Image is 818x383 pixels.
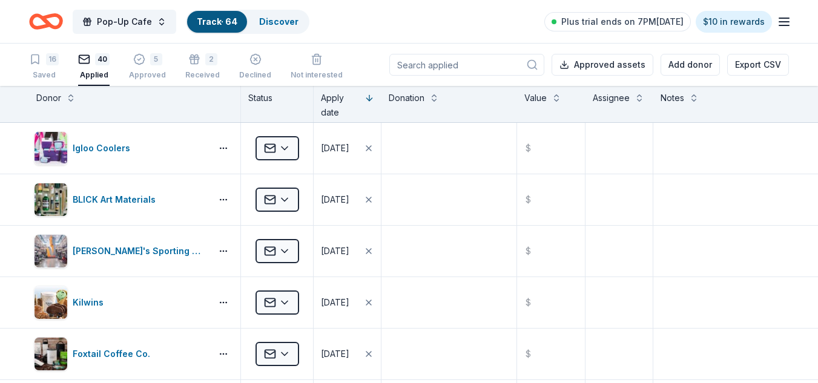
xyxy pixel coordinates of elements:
button: Export CSV [727,54,789,76]
button: [DATE] [314,329,381,379]
button: Not interested [291,48,343,86]
img: Image for Foxtail Coffee Co. [35,338,67,370]
a: Track· 64 [197,16,237,27]
button: [DATE] [314,277,381,328]
div: 2 [205,53,217,65]
button: Image for BLICK Art MaterialsBLICK Art Materials [34,183,206,217]
div: Assignee [593,91,630,105]
button: 5Approved [129,48,166,86]
div: 16 [46,53,59,65]
div: [DATE] [321,347,349,361]
div: Foxtail Coffee Co. [73,347,155,361]
button: [DATE] [314,226,381,277]
div: Donation [389,91,424,105]
button: 40Applied [78,48,110,86]
button: 16Saved [29,48,59,86]
button: Add donor [661,54,720,76]
button: Pop-Up Cafe [73,10,176,34]
button: Image for Igloo CoolersIgloo Coolers [34,131,206,165]
div: Kilwins [73,295,108,310]
div: [DATE] [321,141,349,155]
div: 40 [95,53,110,65]
div: 5 [150,53,162,65]
div: Received [185,70,220,80]
img: Image for Igloo Coolers [35,132,67,165]
div: Igloo Coolers [73,141,135,155]
div: Saved [29,70,59,80]
div: [PERSON_NAME]'s Sporting Goods [73,244,206,258]
span: Pop-Up Cafe [97,15,152,29]
div: Status [241,86,314,122]
input: Search applied [389,54,544,76]
button: Image for KilwinsKilwins [34,286,206,319]
div: Notes [661,91,684,105]
img: Image for BLICK Art Materials [35,183,67,216]
img: Image for Dick's Sporting Goods [35,235,67,267]
a: $10 in rewards [696,11,772,33]
div: Applied [78,70,110,80]
a: Discover [259,16,299,27]
button: [DATE] [314,174,381,225]
div: Value [524,91,547,105]
div: [DATE] [321,244,349,258]
img: Image for Kilwins [35,286,67,319]
button: Image for Foxtail Coffee Co.Foxtail Coffee Co. [34,337,206,371]
button: Track· 64Discover [186,10,309,34]
div: Donor [36,91,61,105]
div: [DATE] [321,295,349,310]
button: Approved assets [552,54,653,76]
div: Not interested [291,70,343,80]
span: Plus trial ends on 7PM[DATE] [561,15,684,29]
button: Declined [239,48,271,86]
a: Home [29,7,63,36]
button: Image for Dick's Sporting Goods[PERSON_NAME]'s Sporting Goods [34,234,206,268]
div: BLICK Art Materials [73,192,160,207]
a: Plus trial ends on 7PM[DATE] [544,12,691,31]
div: Apply date [321,91,360,120]
button: 2Received [185,48,220,86]
div: [DATE] [321,192,349,207]
div: Approved [129,70,166,80]
div: Declined [239,70,271,80]
button: [DATE] [314,123,381,174]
